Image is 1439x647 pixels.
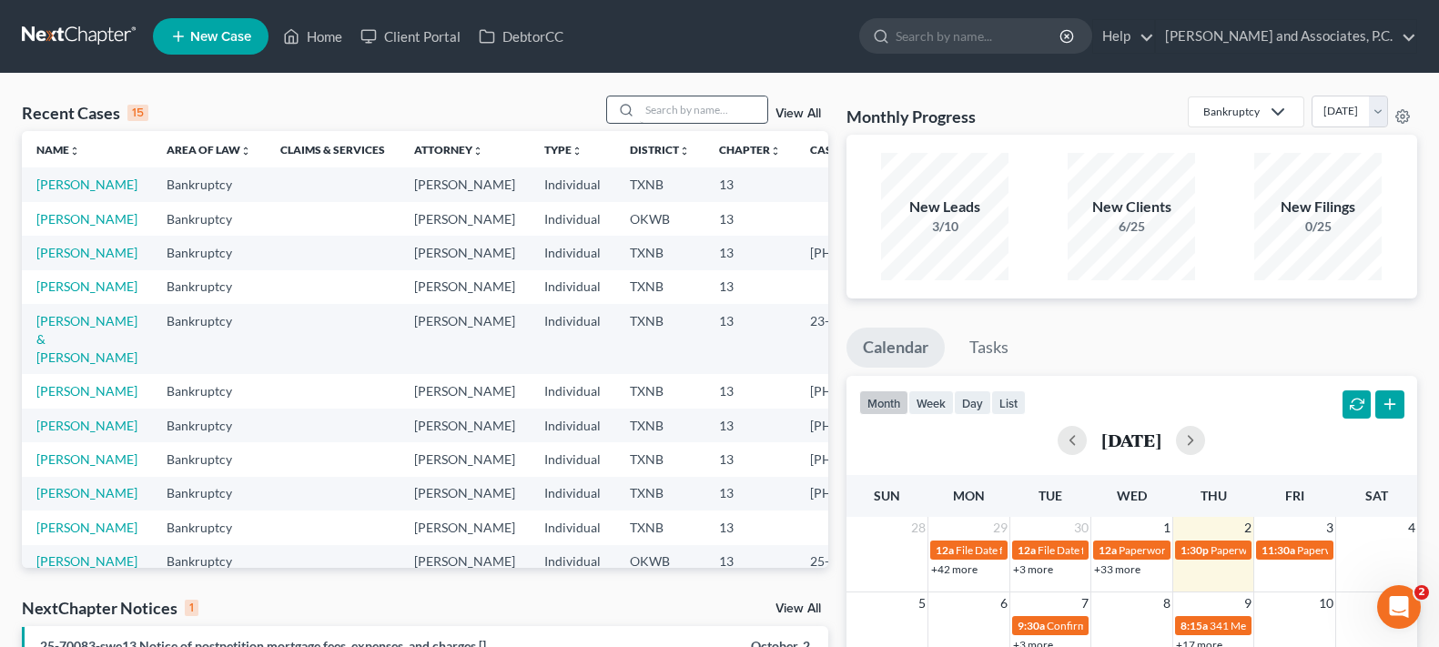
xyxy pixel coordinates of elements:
[185,600,198,616] div: 1
[530,304,615,374] td: Individual
[36,520,137,535] a: [PERSON_NAME]
[704,270,796,304] td: 13
[1099,543,1117,557] span: 12a
[274,20,351,53] a: Home
[704,545,796,615] td: 13
[152,511,266,544] td: Bankruptcy
[1254,197,1382,217] div: New Filings
[36,177,137,192] a: [PERSON_NAME]
[351,20,470,53] a: Client Portal
[530,545,615,615] td: Individual
[36,211,137,227] a: [PERSON_NAME]
[36,245,137,260] a: [PERSON_NAME]
[704,202,796,236] td: 13
[1254,217,1382,236] div: 0/25
[152,304,266,374] td: Bankruptcy
[266,131,400,167] th: Claims & Services
[953,488,985,503] span: Mon
[1262,543,1295,557] span: 11:30a
[615,442,704,476] td: TXNB
[796,374,937,408] td: [PHONE_NUMBER]
[704,374,796,408] td: 13
[152,374,266,408] td: Bankruptcy
[1117,488,1147,503] span: Wed
[615,477,704,511] td: TXNB
[846,328,945,368] a: Calendar
[1324,517,1335,539] span: 3
[615,374,704,408] td: TXNB
[1093,20,1154,53] a: Help
[679,146,690,157] i: unfold_more
[400,409,530,442] td: [PERSON_NAME]
[1038,543,1280,557] span: File Date for [PERSON_NAME] & [PERSON_NAME]
[400,511,530,544] td: [PERSON_NAME]
[400,374,530,408] td: [PERSON_NAME]
[22,102,148,124] div: Recent Cases
[770,146,781,157] i: unfold_more
[470,20,573,53] a: DebtorCC
[1018,619,1045,632] span: 9:30a
[1068,217,1195,236] div: 6/25
[36,418,137,433] a: [PERSON_NAME]
[615,202,704,236] td: OKWB
[36,278,137,294] a: [PERSON_NAME]
[152,236,266,269] td: Bankruptcy
[615,545,704,615] td: OKWB
[414,143,483,157] a: Attorneyunfold_more
[810,143,868,157] a: Case Nounfold_more
[704,477,796,511] td: 13
[1365,488,1388,503] span: Sat
[1414,585,1429,600] span: 2
[400,442,530,476] td: [PERSON_NAME]
[998,592,1009,614] span: 6
[1211,543,1391,557] span: Paperwork appt for [PERSON_NAME]
[1013,562,1053,576] a: +3 more
[704,236,796,269] td: 13
[896,19,1062,53] input: Search by name...
[881,197,1008,217] div: New Leads
[1047,619,1253,632] span: Confirmation hearing for [PERSON_NAME]
[530,409,615,442] td: Individual
[1068,197,1195,217] div: New Clients
[1406,517,1417,539] span: 4
[630,143,690,157] a: Districtunfold_more
[1039,488,1062,503] span: Tue
[152,270,266,304] td: Bankruptcy
[530,511,615,544] td: Individual
[36,313,137,365] a: [PERSON_NAME] & [PERSON_NAME]
[615,167,704,201] td: TXNB
[615,511,704,544] td: TXNB
[704,167,796,201] td: 13
[530,374,615,408] td: Individual
[152,545,266,615] td: Bankruptcy
[796,236,937,269] td: [PHONE_NUMBER]
[1161,592,1172,614] span: 8
[859,390,908,415] button: month
[704,409,796,442] td: 13
[530,167,615,201] td: Individual
[152,202,266,236] td: Bankruptcy
[909,517,927,539] span: 28
[400,477,530,511] td: [PERSON_NAME]
[240,146,251,157] i: unfold_more
[874,488,900,503] span: Sun
[22,597,198,619] div: NextChapter Notices
[1242,592,1253,614] span: 9
[956,543,1101,557] span: File Date for [PERSON_NAME]
[1317,592,1335,614] span: 10
[931,562,978,576] a: +42 more
[530,270,615,304] td: Individual
[1201,488,1227,503] span: Thu
[36,553,137,605] a: [PERSON_NAME] & [PERSON_NAME]
[530,442,615,476] td: Individual
[704,511,796,544] td: 13
[472,146,483,157] i: unfold_more
[640,96,767,123] input: Search by name...
[400,304,530,374] td: [PERSON_NAME]
[704,304,796,374] td: 13
[775,602,821,615] a: View All
[846,106,976,127] h3: Monthly Progress
[190,30,251,44] span: New Case
[796,545,937,615] td: 25-12046
[953,328,1025,368] a: Tasks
